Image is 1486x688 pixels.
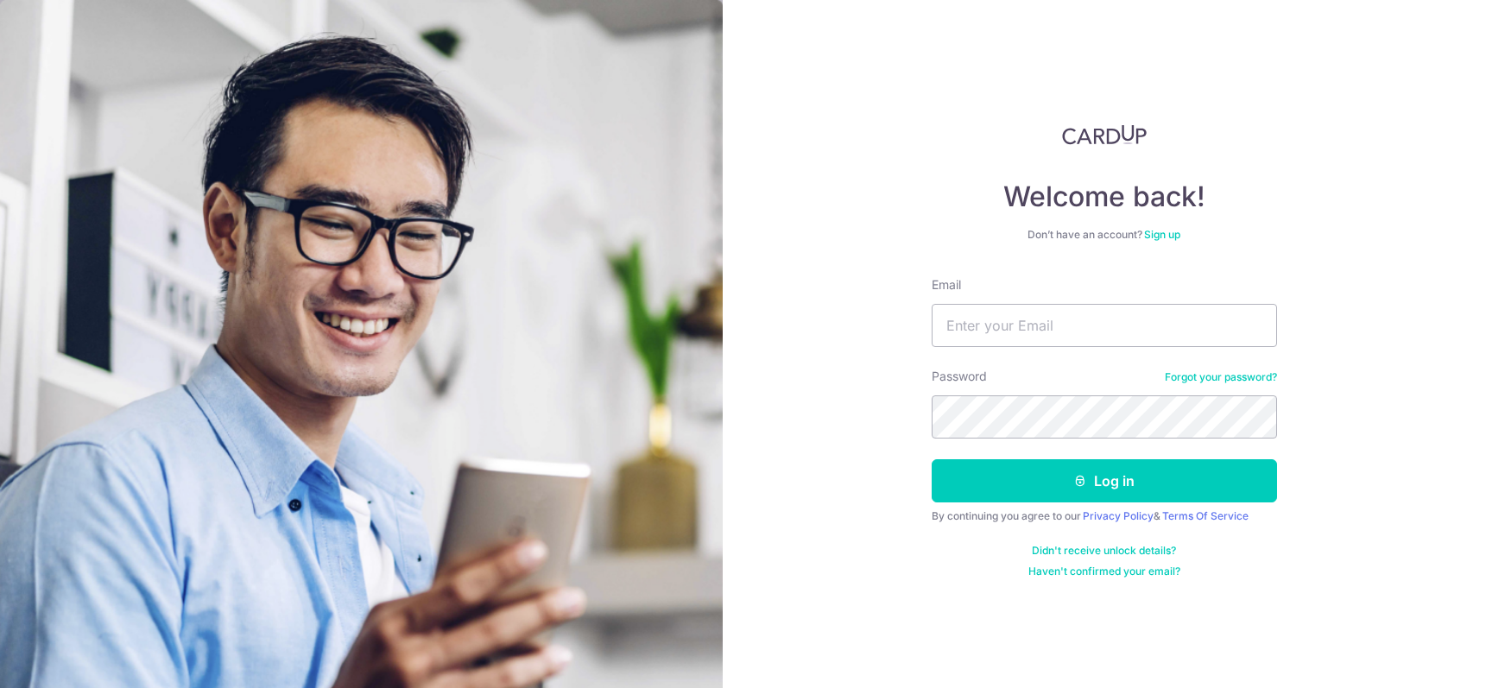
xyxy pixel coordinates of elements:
a: Forgot your password? [1165,370,1277,384]
label: Email [932,276,961,294]
img: CardUp Logo [1062,124,1147,145]
a: Terms Of Service [1162,509,1249,522]
h4: Welcome back! [932,180,1277,214]
div: Don’t have an account? [932,228,1277,242]
button: Log in [932,459,1277,502]
a: Sign up [1144,228,1180,241]
input: Enter your Email [932,304,1277,347]
label: Password [932,368,987,385]
a: Didn't receive unlock details? [1032,544,1176,558]
div: By continuing you agree to our & [932,509,1277,523]
a: Haven't confirmed your email? [1028,565,1180,578]
a: Privacy Policy [1083,509,1154,522]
